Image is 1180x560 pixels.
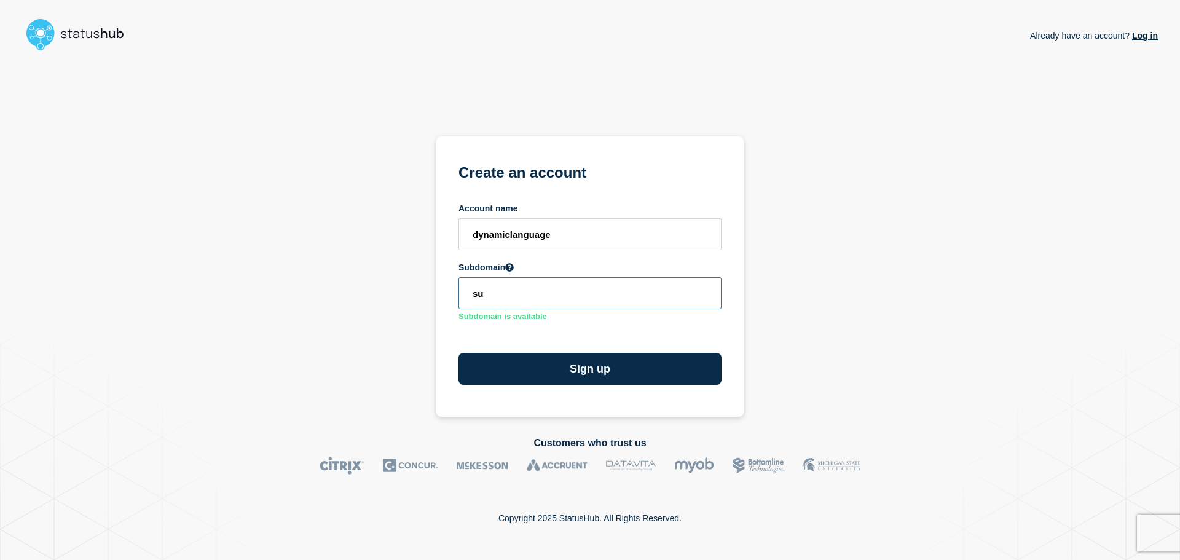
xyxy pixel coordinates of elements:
span: Subdomain [458,262,514,272]
p: Subdomain is available [458,312,722,321]
img: Concur logo [383,457,438,475]
p: Already have an account? [1030,21,1158,50]
img: StatusHub logo [22,15,139,54]
h2: Customers who trust us [22,438,1158,449]
img: DataVita logo [606,457,656,475]
a: Log in [1130,31,1158,41]
img: MSU logo [803,457,860,475]
img: McKesson logo [457,457,508,475]
button: Sign up [458,353,722,385]
p: Copyright 2025 StatusHub. All Rights Reserved. [498,513,682,523]
h1: Create an account [458,162,722,192]
img: Accruent logo [527,457,588,475]
span: Account name [458,203,517,213]
img: myob logo [674,457,714,475]
img: Bottomline logo [733,457,785,475]
img: Citrix logo [320,457,364,475]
